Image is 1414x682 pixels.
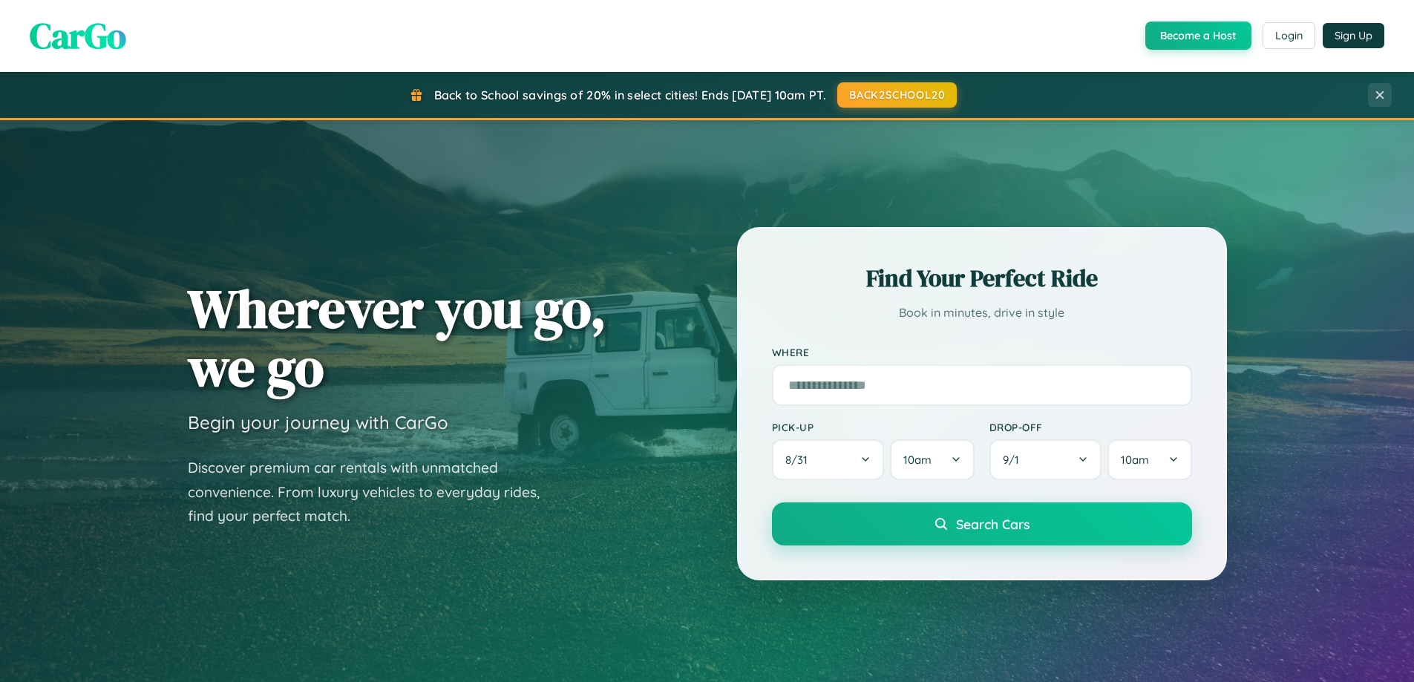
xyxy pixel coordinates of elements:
button: BACK2SCHOOL20 [837,82,957,108]
button: 10am [890,439,974,480]
button: 8/31 [772,439,885,480]
label: Where [772,346,1192,358]
label: Drop-off [989,421,1192,433]
h2: Find Your Perfect Ride [772,262,1192,295]
button: Login [1263,22,1315,49]
button: Become a Host [1145,22,1251,50]
button: Sign Up [1323,23,1384,48]
span: 10am [903,453,932,467]
label: Pick-up [772,421,975,433]
span: 8 / 31 [785,453,815,467]
span: 9 / 1 [1003,453,1027,467]
button: 9/1 [989,439,1102,480]
p: Discover premium car rentals with unmatched convenience. From luxury vehicles to everyday rides, ... [188,456,559,528]
p: Book in minutes, drive in style [772,302,1192,324]
span: Search Cars [956,516,1030,532]
h1: Wherever you go, we go [188,279,606,396]
button: 10am [1107,439,1191,480]
span: Back to School savings of 20% in select cities! Ends [DATE] 10am PT. [434,88,826,102]
button: Search Cars [772,502,1192,545]
span: CarGo [30,11,126,60]
span: 10am [1121,453,1149,467]
h3: Begin your journey with CarGo [188,411,448,433]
